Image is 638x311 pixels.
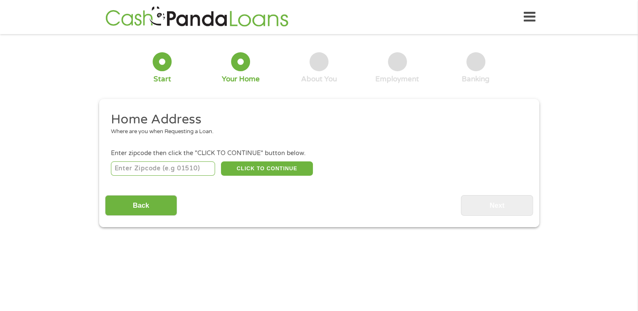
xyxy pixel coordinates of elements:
[462,75,490,84] div: Banking
[111,161,215,176] input: Enter Zipcode (e.g 01510)
[111,111,521,128] h2: Home Address
[221,161,313,176] button: CLICK TO CONTINUE
[375,75,419,84] div: Employment
[301,75,337,84] div: About You
[111,149,527,158] div: Enter zipcode then click the "CLICK TO CONTINUE" button below.
[222,75,260,84] div: Your Home
[111,128,521,136] div: Where are you when Requesting a Loan.
[153,75,171,84] div: Start
[103,5,291,29] img: GetLoanNow Logo
[461,195,533,216] input: Next
[105,195,177,216] input: Back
